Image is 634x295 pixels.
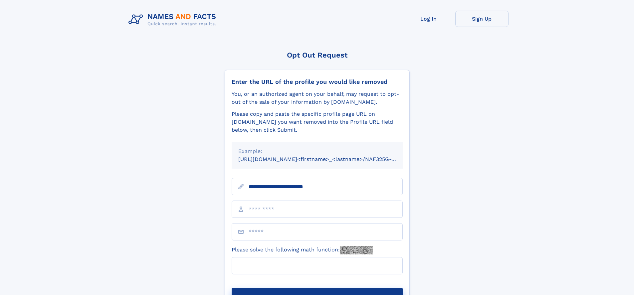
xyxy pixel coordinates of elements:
a: Log In [402,11,455,27]
a: Sign Up [455,11,509,27]
div: Opt Out Request [225,51,410,59]
label: Please solve the following math function: [232,246,373,254]
div: Example: [238,147,396,155]
small: [URL][DOMAIN_NAME]<firstname>_<lastname>/NAF325G-xxxxxxxx [238,156,415,162]
div: You, or an authorized agent on your behalf, may request to opt-out of the sale of your informatio... [232,90,403,106]
div: Please copy and paste the specific profile page URL on [DOMAIN_NAME] you want removed into the Pr... [232,110,403,134]
div: Enter the URL of the profile you would like removed [232,78,403,85]
img: Logo Names and Facts [126,11,222,29]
